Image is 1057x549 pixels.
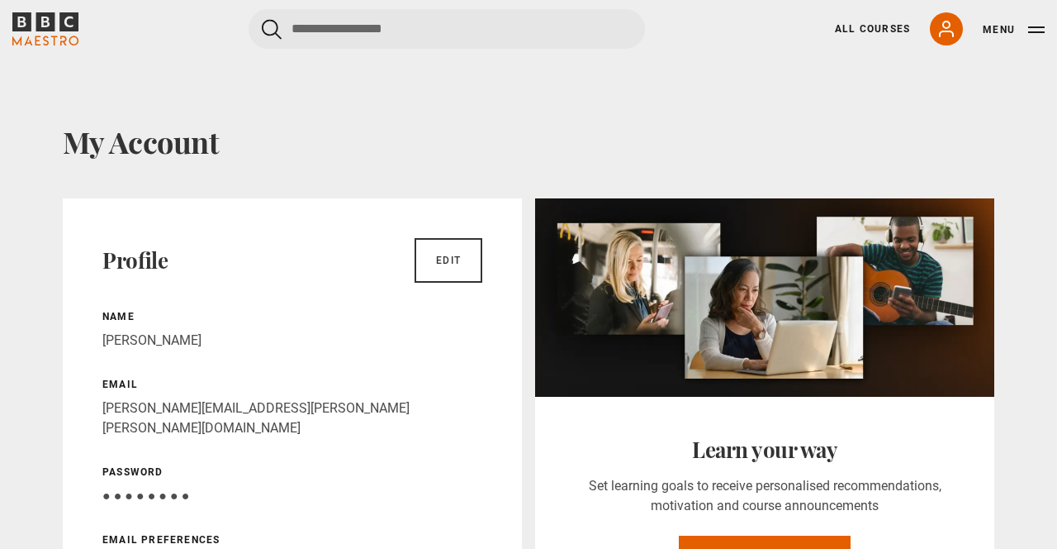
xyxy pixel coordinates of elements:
[249,9,645,49] input: Search
[63,124,994,159] h1: My Account
[575,437,955,463] h2: Learn your way
[415,238,482,283] a: Edit
[102,309,482,324] p: Name
[12,12,78,45] svg: BBC Maestro
[102,377,482,392] p: Email
[262,19,282,40] button: Submit the search query
[835,21,910,36] a: All Courses
[102,247,168,274] h2: Profile
[102,399,482,438] p: [PERSON_NAME][EMAIL_ADDRESS][PERSON_NAME][PERSON_NAME][DOMAIN_NAME]
[102,488,189,504] span: ● ● ● ● ● ● ● ●
[575,476,955,516] p: Set learning goals to receive personalised recommendations, motivation and course announcements
[102,331,482,351] p: [PERSON_NAME]
[102,532,482,547] p: Email preferences
[983,21,1045,38] button: Toggle navigation
[102,465,482,480] p: Password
